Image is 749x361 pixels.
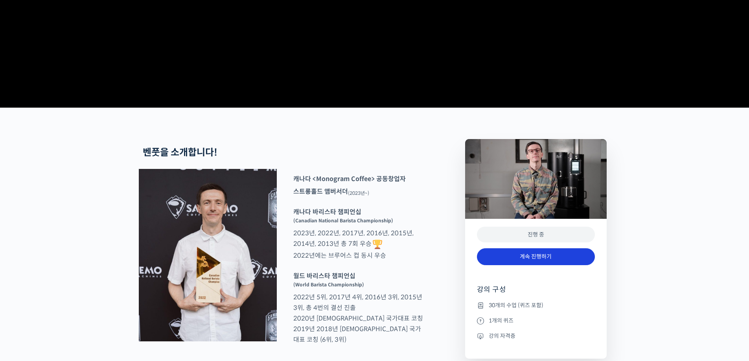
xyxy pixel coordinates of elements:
div: 진행 중 [477,227,595,243]
h4: 강의 구성 [477,285,595,301]
a: 계속 진행하기 [477,248,595,265]
span: 설정 [121,261,131,267]
img: 🏆 [373,240,382,249]
strong: 월드 바리스타 챔피언십 [293,272,355,280]
strong: 캐나다 <Monogram Coffee> 공동창업자 [293,175,406,183]
sub: (2023년~) [348,190,369,196]
li: 30개의 수업 (퀴즈 포함) [477,301,595,310]
strong: 스트롱홀드 앰버서더 [293,187,348,196]
p: 2022년 5위, 2017년 4위, 2016년 3위, 2015년 3위, 총 4번의 결선 진출 2020년 [DEMOGRAPHIC_DATA] 국가대표 코칭 2019년 2018년 ... [289,271,427,345]
p: 2023년, 2022년, 2017년, 2016년, 2015년, 2014년, 2013년 총 7회 우승 2022년에는 브루어스 컵 동시 우승 [289,207,427,261]
span: 홈 [25,261,29,267]
li: 1개의 퀴즈 [477,316,595,325]
a: 대화 [52,249,101,269]
strong: 캐나다 바리스타 챔피언십 [293,208,361,216]
a: 설정 [101,249,151,269]
h2: 벤풋을 소개합니다! [143,147,423,158]
sup: (World Barista Championship) [293,282,364,288]
li: 강의 자격증 [477,331,595,341]
a: 홈 [2,249,52,269]
span: 대화 [72,261,81,268]
sup: (Canadian National Barista Championship) [293,218,393,224]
